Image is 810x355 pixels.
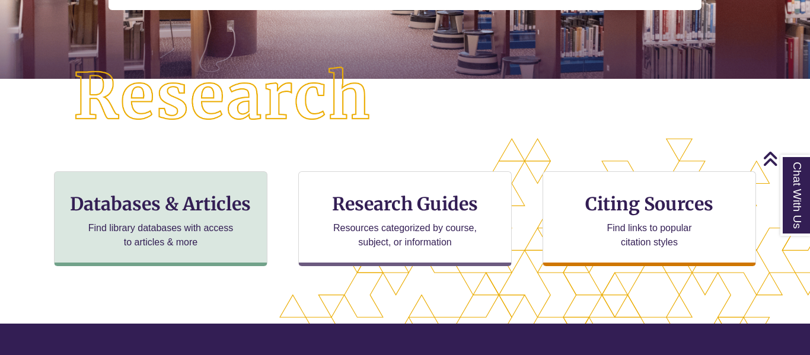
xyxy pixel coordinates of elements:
[308,193,502,215] h3: Research Guides
[84,221,238,250] p: Find library databases with access to articles & more
[328,221,483,250] p: Resources categorized by course, subject, or information
[763,151,807,167] a: Back to Top
[298,171,512,266] a: Research Guides Resources categorized by course, subject, or information
[40,34,405,161] img: Research
[577,193,722,215] h3: Citing Sources
[592,221,707,250] p: Find links to popular citation styles
[64,193,257,215] h3: Databases & Articles
[543,171,756,266] a: Citing Sources Find links to popular citation styles
[54,171,267,266] a: Databases & Articles Find library databases with access to articles & more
